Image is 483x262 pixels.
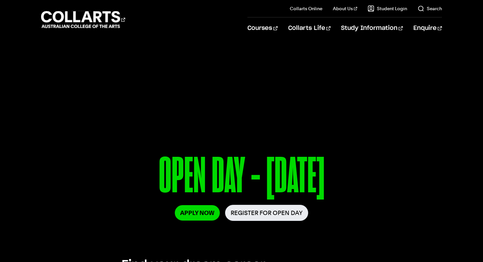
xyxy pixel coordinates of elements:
[288,17,331,39] a: Collarts Life
[225,205,308,221] a: Register for Open Day
[341,17,403,39] a: Study Information
[418,5,442,12] a: Search
[368,5,407,12] a: Student Login
[41,10,125,29] div: Go to homepage
[46,151,437,205] p: OPEN DAY - [DATE]
[413,17,442,39] a: Enquire
[175,205,220,221] a: Apply Now
[290,5,322,12] a: Collarts Online
[247,17,277,39] a: Courses
[333,5,357,12] a: About Us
